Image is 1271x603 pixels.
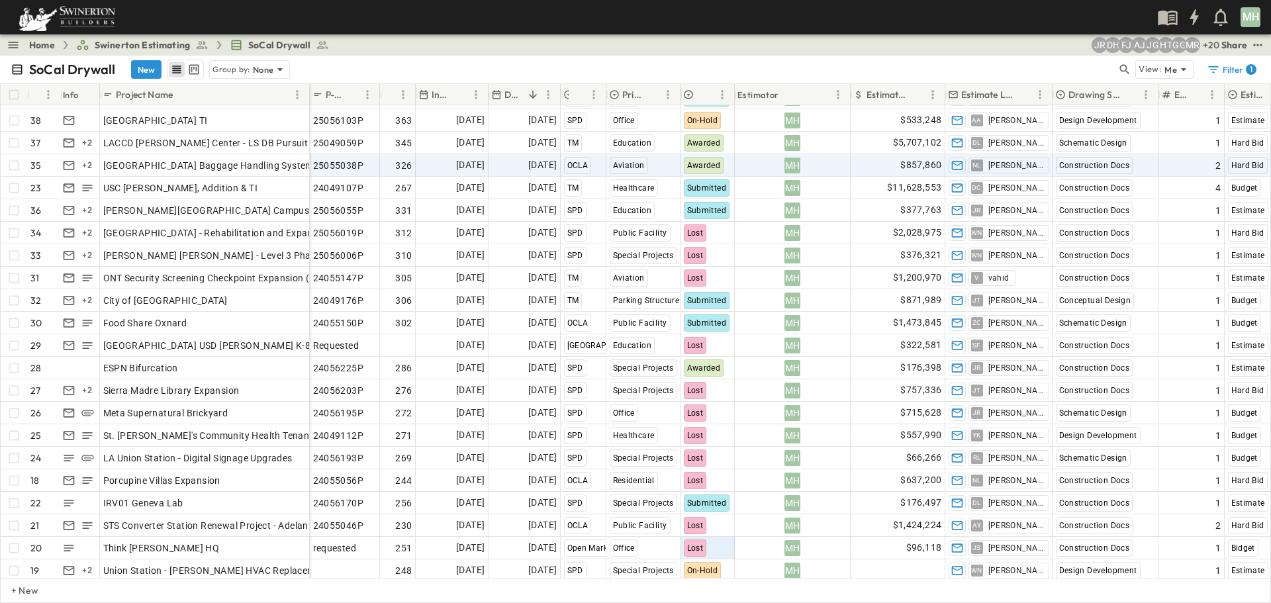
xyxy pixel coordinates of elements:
[1105,37,1121,53] div: Daryll Hayward (daryll.hayward@swinerton.com)
[1059,318,1127,328] span: Schematic Design
[103,316,187,330] span: Food Share Oxnard
[468,87,484,103] button: Menu
[313,159,364,172] span: 25055038P
[961,88,1015,101] p: Estimate Lead
[1241,7,1260,27] div: MH
[30,159,41,172] p: 35
[687,116,718,125] span: On-Hold
[528,405,557,420] span: [DATE]
[456,203,485,218] span: [DATE]
[1231,386,1264,395] span: Hard Bid
[103,136,308,150] span: LACCD [PERSON_NAME] Center - LS DB Pursuit
[613,206,652,215] span: Education
[30,339,41,352] p: 29
[395,249,412,262] span: 310
[1215,316,1221,330] span: 1
[313,136,364,150] span: 25049059P
[613,341,652,350] span: Education
[900,405,941,420] span: $715,628
[456,158,485,173] span: [DATE]
[687,251,704,260] span: Lost
[1231,183,1258,193] span: Budget
[567,296,579,305] span: TM
[988,363,1043,373] span: [PERSON_NAME]
[1239,6,1262,28] button: MH
[567,251,583,260] span: SPD
[30,136,40,150] p: 37
[1164,63,1177,76] p: Me
[1059,183,1130,193] span: Construction Docs
[103,271,336,285] span: ONT Security Screening Checkpoint Expansion (SSCE)
[79,225,95,241] div: + 2
[893,135,942,150] span: $5,707,102
[212,63,250,76] p: Group by:
[1215,159,1221,172] span: 2
[784,383,800,398] div: MH
[900,293,941,308] span: $871,989
[32,87,47,102] button: Sort
[253,63,274,76] p: None
[784,270,800,286] div: MH
[900,248,941,263] span: $376,321
[30,114,41,127] p: 38
[313,204,364,217] span: 25056055P
[893,315,942,330] span: $1,473,845
[528,383,557,398] span: [DATE]
[395,384,412,397] span: 276
[1215,226,1221,240] span: 1
[63,76,79,113] div: Info
[1032,87,1048,103] button: Menu
[1231,228,1264,238] span: Hard Bid
[30,384,40,397] p: 27
[1215,204,1221,217] span: 1
[1059,206,1130,215] span: Construction Docs
[1059,251,1130,260] span: Construction Docs
[613,386,674,395] span: Special Projects
[79,203,95,218] div: + 2
[1138,87,1154,103] button: Menu
[79,293,95,308] div: + 2
[900,360,941,375] span: $176,398
[103,406,228,420] span: Meta Supernatural Brickyard
[893,225,942,240] span: $2,028,975
[432,88,451,101] p: Invite Date
[613,228,667,238] span: Public Facility
[613,116,635,125] span: Office
[29,60,115,79] p: SoCal Drywall
[687,138,721,148] span: Awarded
[988,340,1043,351] span: [PERSON_NAME]
[784,405,800,421] div: MH
[1207,63,1256,76] div: Filter
[131,60,162,79] button: New
[1231,251,1265,260] span: Estimate
[1231,341,1265,350] span: Estimate
[1215,339,1221,352] span: 1
[586,87,602,103] button: Menu
[395,181,412,195] span: 267
[972,210,981,210] span: JR
[95,38,190,52] span: Swinerton Estimating
[185,62,202,77] button: kanban view
[1059,273,1130,283] span: Construction Docs
[528,225,557,240] span: [DATE]
[972,345,981,346] span: SF
[1231,138,1264,148] span: Hard Bid
[456,180,485,195] span: [DATE]
[1215,406,1221,420] span: 1
[972,322,982,323] span: ZC
[784,360,800,376] div: MH
[900,338,941,353] span: $322,581
[29,38,337,52] nav: breadcrumbs
[103,226,332,240] span: [GEOGRAPHIC_DATA] - Rehabilitation and Expansion
[1221,38,1247,52] div: Share
[313,384,364,397] span: 24056203P
[313,114,364,127] span: 25056103P
[103,339,538,352] span: [GEOGRAPHIC_DATA] USD [PERSON_NAME] K-8 School WSM & Photovoltaic Lease-Leaseback (LLB)
[30,181,41,195] p: 23
[30,361,41,375] p: 28
[567,273,579,283] span: TM
[784,315,800,331] div: MH
[784,180,800,196] div: MH
[645,87,660,102] button: Sort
